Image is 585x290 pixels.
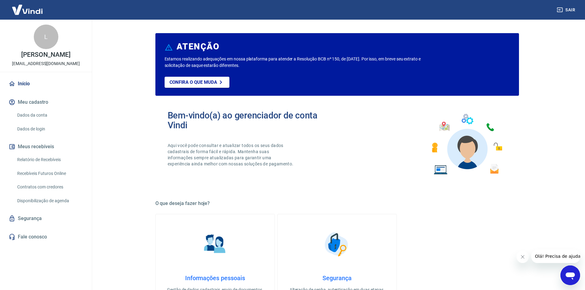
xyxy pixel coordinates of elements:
[15,109,84,122] a: Dados da conta
[21,52,70,58] p: [PERSON_NAME]
[4,4,52,9] span: Olá! Precisa de ajuda?
[155,200,519,207] h5: O que deseja fazer hoje?
[7,95,84,109] button: Meu cadastro
[200,229,230,260] img: Informações pessoais
[426,110,507,178] img: Imagem de um avatar masculino com diversos icones exemplificando as funcionalidades do gerenciado...
[322,229,352,260] img: Segurança
[170,79,217,85] p: Confira o que muda
[177,44,219,50] h6: ATENÇÃO
[15,153,84,166] a: Relatório de Recebíveis
[165,56,441,69] p: Estamos realizando adequações em nossa plataforma para atender a Resolução BCB nº 150, de [DATE]....
[168,110,337,130] h2: Bem-vindo(a) ao gerenciador de conta Vindi
[15,167,84,180] a: Recebíveis Futuros Online
[165,77,229,88] a: Confira o que muda
[517,251,529,263] iframe: Fechar mensagem
[12,60,80,67] p: [EMAIL_ADDRESS][DOMAIN_NAME]
[7,140,84,153] button: Meus recebíveis
[168,142,295,167] p: Aqui você pode consultar e atualizar todos os seus dados cadastrais de forma fácil e rápida. Mant...
[287,274,387,282] h4: Segurança
[556,4,578,16] button: Sair
[531,249,580,263] iframe: Mensagem da empresa
[166,274,265,282] h4: Informações pessoais
[34,25,58,49] div: L
[560,265,580,285] iframe: Botão para abrir a janela de mensagens
[15,181,84,193] a: Contratos com credores
[7,0,47,19] img: Vindi
[15,195,84,207] a: Disponibilização de agenda
[7,230,84,244] a: Fale conosco
[7,212,84,225] a: Segurança
[15,123,84,135] a: Dados de login
[7,77,84,91] a: Início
